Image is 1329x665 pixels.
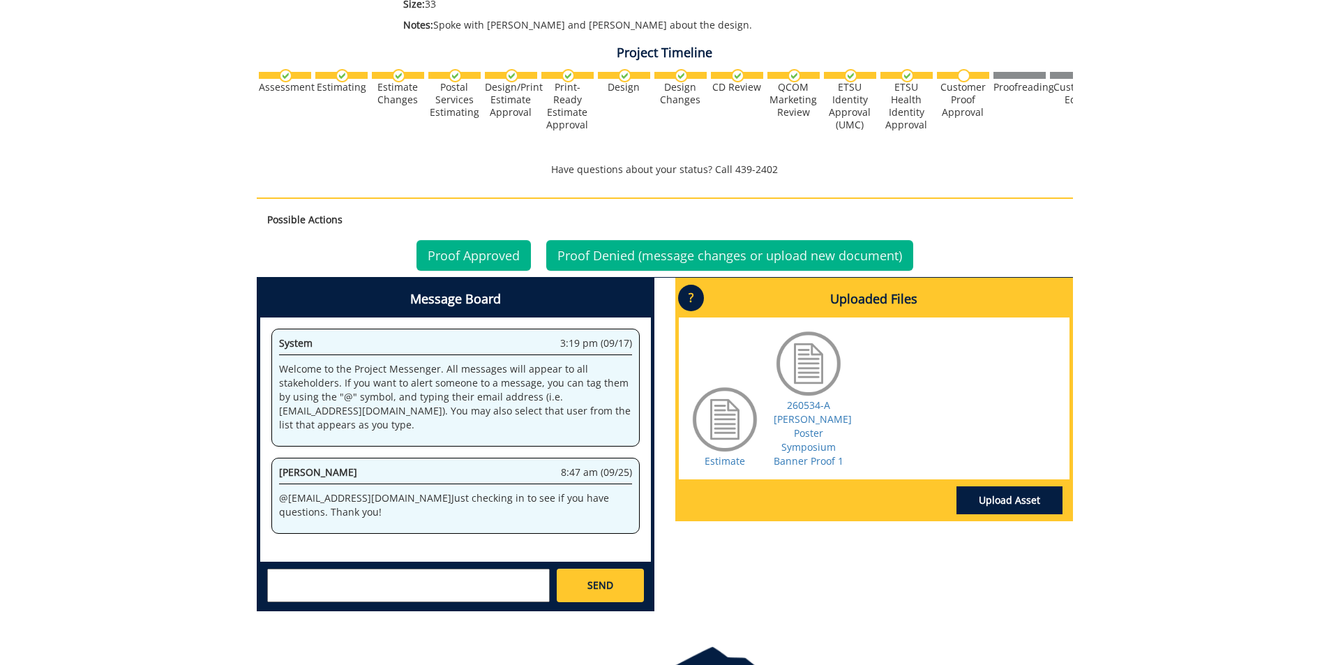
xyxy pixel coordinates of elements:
span: SEND [587,578,613,592]
span: 8:47 am (09/25) [561,465,632,479]
p: ? [678,285,704,311]
img: no [957,69,970,82]
img: checkmark [336,69,349,82]
img: checkmark [279,69,292,82]
h4: Project Timeline [257,46,1073,60]
img: checkmark [505,69,518,82]
a: Proof Denied (message changes or upload new document) [546,240,913,271]
img: checkmark [901,69,914,82]
div: Estimating [315,81,368,94]
div: Design [598,81,650,94]
img: checkmark [844,69,857,82]
img: checkmark [449,69,462,82]
textarea: messageToSend [267,569,550,602]
a: Estimate [705,454,745,468]
div: Design/Print Estimate Approval [485,81,537,119]
div: ETSU Identity Approval (UMC) [824,81,876,131]
div: Design Changes [654,81,707,106]
span: 3:19 pm (09/17) [560,336,632,350]
img: checkmark [562,69,575,82]
div: Customer Edits [1050,81,1102,106]
div: CD Review [711,81,763,94]
div: Estimate Changes [372,81,424,106]
span: System [279,336,313,350]
img: checkmark [392,69,405,82]
p: Have questions about your status? Call 439-2402 [257,163,1073,177]
a: SEND [557,569,643,602]
div: Print-Ready Estimate Approval [541,81,594,131]
a: Proof Approved [416,240,531,271]
span: Notes: [403,18,433,31]
h4: Message Board [260,281,651,317]
p: Spoke with [PERSON_NAME] and [PERSON_NAME] about the design. [403,18,949,32]
div: Assessment [259,81,311,94]
p: Welcome to the Project Messenger. All messages will appear to all stakeholders. If you want to al... [279,362,632,432]
img: checkmark [618,69,631,82]
div: QCOM Marketing Review [767,81,820,119]
a: Upload Asset [956,486,1063,514]
img: checkmark [675,69,688,82]
p: @ [EMAIL_ADDRESS][DOMAIN_NAME] Just checking in to see if you have questions. Thank you! [279,491,632,519]
div: Proofreading [993,81,1046,94]
img: checkmark [788,69,801,82]
div: Customer Proof Approval [937,81,989,119]
h4: Uploaded Files [679,281,1069,317]
div: Postal Services Estimating [428,81,481,119]
img: checkmark [731,69,744,82]
strong: Possible Actions [267,213,343,226]
a: 260534-A [PERSON_NAME] Poster Symposium Banner Proof 1 [774,398,852,468]
span: [PERSON_NAME] [279,465,357,479]
div: ETSU Health Identity Approval [880,81,933,131]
